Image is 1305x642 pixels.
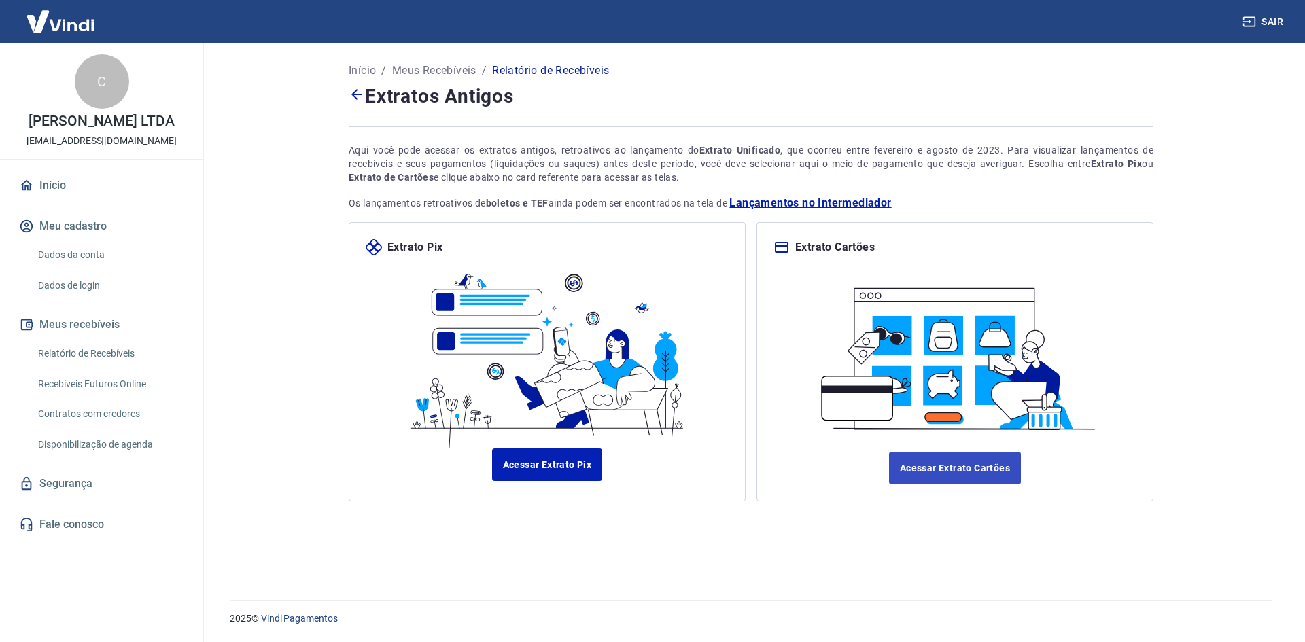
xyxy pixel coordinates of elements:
img: Vindi [16,1,105,42]
p: / [381,63,386,79]
strong: Extrato de Cartões [349,172,434,183]
a: Lançamentos no Intermediador [729,195,891,211]
a: Recebíveis Futuros Online [33,370,187,398]
img: ilustracard.1447bf24807628a904eb562bb34ea6f9.svg [810,272,1100,435]
a: Início [16,171,187,200]
a: Dados da conta [33,241,187,269]
h4: Extratos Antigos [349,82,1153,110]
a: Acessar Extrato Pix [492,448,603,481]
a: Relatório de Recebíveis [33,340,187,368]
p: [EMAIL_ADDRESS][DOMAIN_NAME] [27,134,177,148]
strong: Extrato Unificado [699,145,781,156]
strong: boletos e TEF [486,198,549,209]
p: / [482,63,487,79]
a: Contratos com credores [33,400,187,428]
a: Segurança [16,469,187,499]
button: Meus recebíveis [16,310,187,340]
a: Fale conosco [16,510,187,539]
p: Extrato Pix [387,239,442,255]
a: Dados de login [33,272,187,300]
p: Os lançamentos retroativos de ainda podem ser encontrados na tela de [349,195,1153,211]
a: Vindi Pagamentos [261,613,338,624]
img: ilustrapix.38d2ed8fdf785898d64e9b5bf3a9451d.svg [402,255,692,448]
a: Meus Recebíveis [392,63,476,79]
a: Disponibilização de agenda [33,431,187,459]
div: Aqui você pode acessar os extratos antigos, retroativos ao lançamento do , que ocorreu entre feve... [349,143,1153,184]
button: Sair [1240,10,1289,35]
div: C [75,54,129,109]
p: 2025 © [230,611,1272,626]
a: Início [349,63,376,79]
a: Acessar Extrato Cartões [889,452,1021,484]
p: Relatório de Recebíveis [492,63,609,79]
button: Meu cadastro [16,211,187,241]
p: [PERSON_NAME] LTDA [29,114,175,128]
p: Extrato Cartões [795,239,875,255]
strong: Extrato Pix [1091,158,1143,169]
